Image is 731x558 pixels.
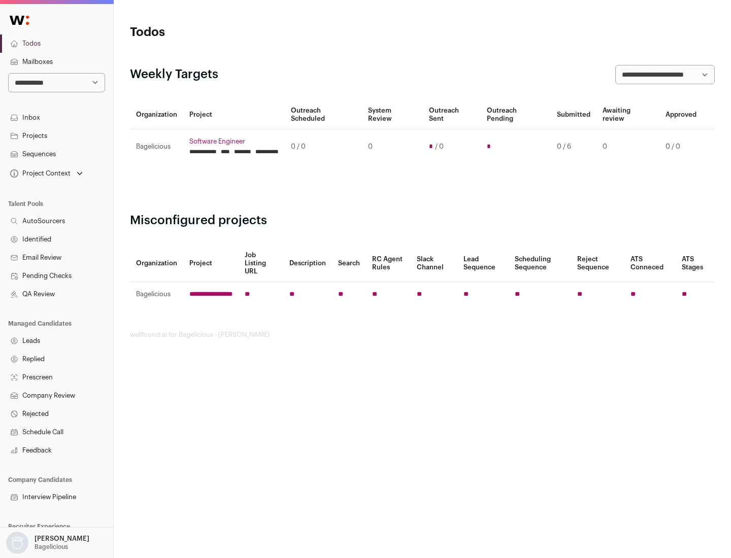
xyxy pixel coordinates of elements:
th: Organization [130,245,183,282]
td: 0 / 6 [551,129,596,164]
th: Reject Sequence [571,245,625,282]
th: Job Listing URL [239,245,283,282]
img: nopic.png [6,532,28,554]
th: Slack Channel [411,245,457,282]
th: Outreach Scheduled [285,100,362,129]
th: Lead Sequence [457,245,509,282]
p: Bagelicious [35,543,68,551]
h2: Weekly Targets [130,66,218,83]
button: Open dropdown [4,532,91,554]
th: Approved [659,100,703,129]
h2: Misconfigured projects [130,213,715,229]
th: ATS Conneced [624,245,675,282]
td: 0 / 0 [659,129,703,164]
td: Bagelicious [130,282,183,307]
th: Scheduling Sequence [509,245,571,282]
td: 0 [596,129,659,164]
th: Outreach Sent [423,100,481,129]
td: Bagelicious [130,129,183,164]
span: / 0 [435,143,444,151]
td: 0 [362,129,422,164]
th: Project [183,100,285,129]
th: Search [332,245,366,282]
img: Wellfound [4,10,35,30]
th: Submitted [551,100,596,129]
td: 0 / 0 [285,129,362,164]
th: System Review [362,100,422,129]
h1: Todos [130,24,325,41]
th: Organization [130,100,183,129]
p: [PERSON_NAME] [35,535,89,543]
a: Software Engineer [189,137,279,146]
footer: wellfound:ai for Bagelicious - [PERSON_NAME] [130,331,715,339]
div: Project Context [8,169,71,178]
th: Awaiting review [596,100,659,129]
th: Outreach Pending [481,100,550,129]
th: ATS Stages [676,245,715,282]
th: Description [283,245,332,282]
th: Project [183,245,239,282]
th: RC Agent Rules [366,245,410,282]
button: Open dropdown [8,166,85,181]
